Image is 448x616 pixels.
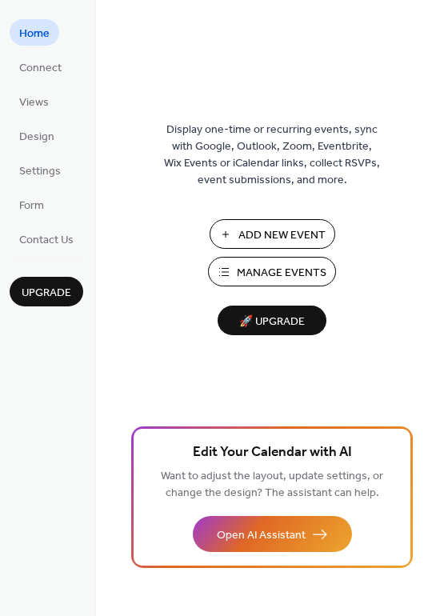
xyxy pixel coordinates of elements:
[238,227,326,244] span: Add New Event
[237,265,326,282] span: Manage Events
[19,163,61,180] span: Settings
[10,54,71,80] a: Connect
[10,191,54,218] a: Form
[19,232,74,249] span: Contact Us
[217,527,306,544] span: Open AI Assistant
[10,226,83,252] a: Contact Us
[19,94,49,111] span: Views
[10,122,64,149] a: Design
[22,285,71,302] span: Upgrade
[193,442,352,464] span: Edit Your Calendar with AI
[161,466,383,504] span: Want to adjust the layout, update settings, or change the design? The assistant can help.
[10,277,83,306] button: Upgrade
[10,19,59,46] a: Home
[208,257,336,286] button: Manage Events
[19,26,50,42] span: Home
[218,306,326,335] button: 🚀 Upgrade
[210,219,335,249] button: Add New Event
[10,88,58,114] a: Views
[19,129,54,146] span: Design
[164,122,380,189] span: Display one-time or recurring events, sync with Google, Outlook, Zoom, Eventbrite, Wix Events or ...
[19,60,62,77] span: Connect
[19,198,44,214] span: Form
[193,516,352,552] button: Open AI Assistant
[227,311,317,333] span: 🚀 Upgrade
[10,157,70,183] a: Settings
